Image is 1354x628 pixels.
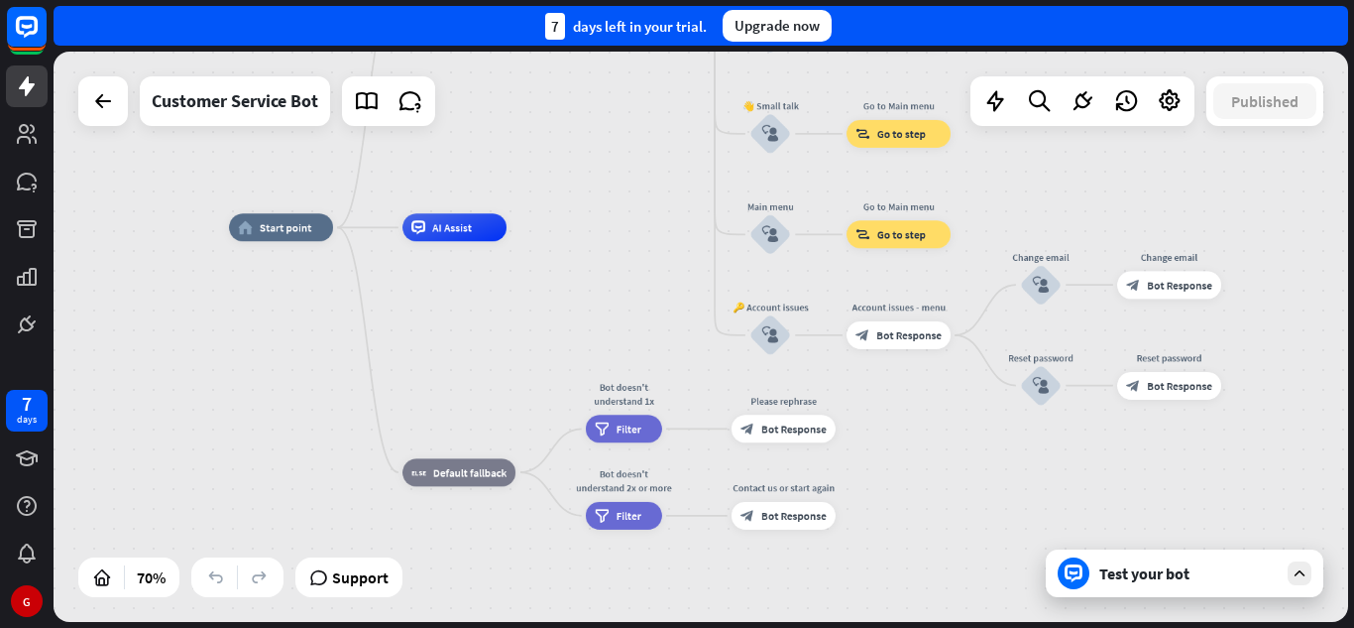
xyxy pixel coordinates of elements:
i: block_bot_response [740,509,754,523]
div: Bot doesn't understand 1x [575,380,672,408]
i: block_user_input [762,226,779,243]
span: Bot Response [761,422,827,436]
i: filter [595,422,610,436]
span: Bot Response [1147,379,1212,393]
span: AI Assist [432,220,472,234]
div: Contact us or start again [721,481,846,495]
a: 7 days [6,390,48,432]
div: days [17,413,37,427]
i: block_user_input [1033,377,1050,394]
div: 70% [131,562,171,593]
i: block_bot_response [1126,379,1140,393]
span: Filter [617,509,641,523]
span: Bot Response [1147,278,1212,292]
div: Test your bot [1099,564,1278,583]
span: Filter [617,422,641,436]
div: Please rephrase [721,394,846,408]
i: block_bot_response [740,422,754,436]
div: Go to Main menu [837,99,961,113]
div: Go to Main menu [837,199,961,213]
i: home_2 [238,220,253,234]
i: block_goto [855,127,870,141]
div: Customer Service Bot [152,76,318,126]
div: G [11,585,43,617]
i: block_user_input [1033,277,1050,294]
span: Start point [260,220,312,234]
div: 🔑 Account issues [729,301,812,314]
div: 7 [22,395,32,413]
div: Bot doesn't understand 2x or more [575,467,672,495]
div: Account issues - menu [837,301,961,314]
span: Support [332,562,389,593]
i: block_goto [855,227,870,241]
div: 👋 Small talk [729,99,812,113]
div: Reset password [999,351,1082,365]
span: Bot Response [761,509,827,523]
i: filter [595,509,610,523]
div: 7 [545,13,565,40]
div: Change email [1107,250,1232,264]
span: Go to step [877,227,926,241]
span: Bot Response [876,328,942,342]
i: block_user_input [762,326,779,343]
div: Main menu [729,199,812,213]
div: Upgrade now [723,10,832,42]
div: Change email [999,250,1082,264]
i: block_bot_response [855,328,869,342]
div: days left in your trial. [545,13,707,40]
i: block_user_input [762,125,779,142]
button: Open LiveChat chat widget [16,8,75,67]
span: Default fallback [433,465,507,479]
span: Go to step [877,127,926,141]
button: Published [1213,83,1316,119]
i: block_bot_response [1126,278,1140,292]
i: block_fallback [411,465,426,479]
div: Reset password [1107,351,1232,365]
